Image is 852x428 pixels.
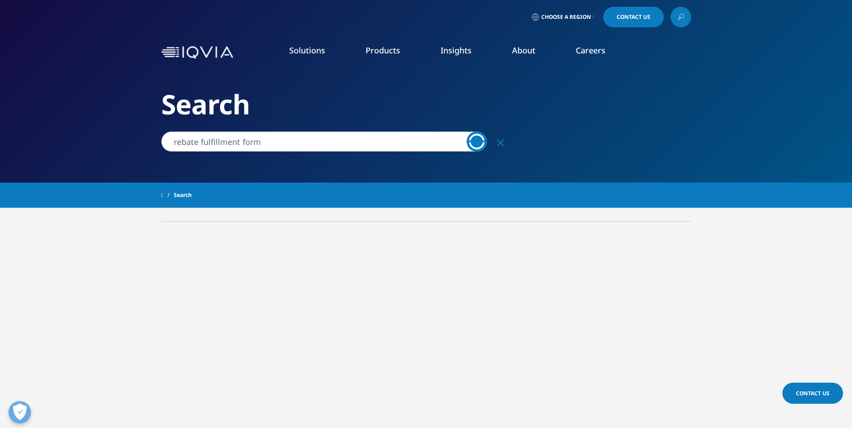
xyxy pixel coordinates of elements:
[161,87,691,121] h2: Search
[497,140,504,146] svg: Clear
[576,45,605,56] a: Careers
[289,45,325,56] a: Solutions
[490,131,512,153] div: Clear
[512,45,535,56] a: About
[161,46,233,59] img: IQVIA Healthcare Information Technology and Pharma Clinical Research Company
[796,389,830,397] span: Contact Us
[237,31,691,74] nav: Primary
[541,13,591,21] span: Choose a Region
[441,45,472,56] a: Insights
[174,187,192,203] span: Search
[782,383,843,404] a: Contact Us
[9,401,31,424] button: Open Preferences
[603,7,664,27] a: Contact Us
[161,131,487,152] input: Search
[467,131,487,152] a: Search
[366,45,400,56] a: Products
[466,131,488,153] svg: Loading
[617,14,650,20] span: Contact Us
